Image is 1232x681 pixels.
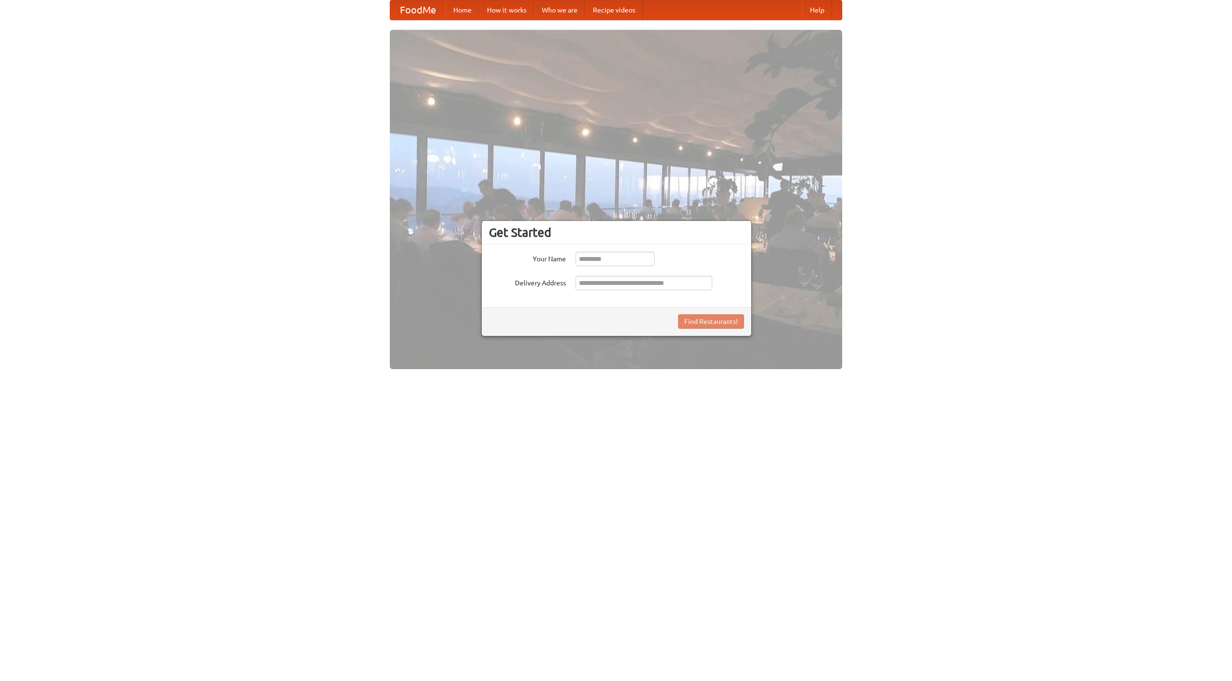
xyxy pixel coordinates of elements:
button: Find Restaurants! [678,314,744,329]
a: Help [802,0,832,20]
a: Recipe videos [585,0,643,20]
h3: Get Started [489,225,744,240]
label: Delivery Address [489,276,566,288]
a: Who we are [534,0,585,20]
a: How it works [479,0,534,20]
a: FoodMe [390,0,446,20]
label: Your Name [489,252,566,264]
a: Home [446,0,479,20]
